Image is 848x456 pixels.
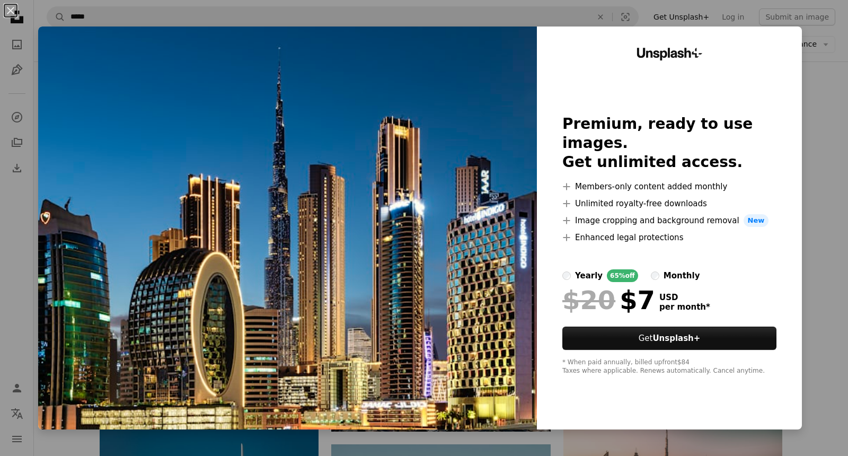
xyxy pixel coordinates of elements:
span: New [744,214,769,227]
input: yearly65%off [562,271,571,280]
li: Enhanced legal protections [562,231,776,244]
div: yearly [575,269,603,282]
input: monthly [651,271,659,280]
div: * When paid annually, billed upfront $84 Taxes where applicable. Renews automatically. Cancel any... [562,358,776,375]
li: Unlimited royalty-free downloads [562,197,776,210]
div: $7 [562,286,655,314]
span: $20 [562,286,615,314]
span: per month * [659,302,710,312]
div: monthly [664,269,700,282]
span: USD [659,293,710,302]
li: Members-only content added monthly [562,180,776,193]
strong: Unsplash+ [652,334,700,343]
div: 65% off [607,269,638,282]
button: GetUnsplash+ [562,327,776,350]
li: Image cropping and background removal [562,214,776,227]
h2: Premium, ready to use images. Get unlimited access. [562,115,776,172]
